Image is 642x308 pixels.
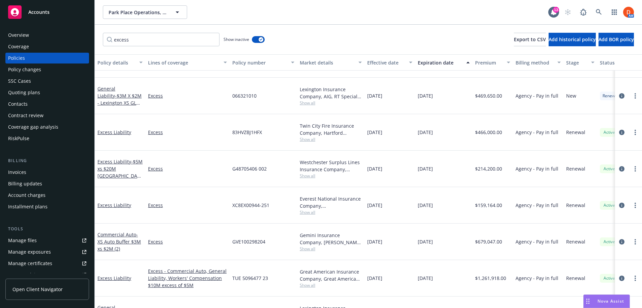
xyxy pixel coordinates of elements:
a: Excess [148,92,227,99]
span: G48705406 002 [232,165,267,172]
div: Tools [5,226,89,232]
a: Installment plans [5,201,89,212]
a: Quoting plans [5,87,89,98]
div: Lines of coverage [148,59,220,66]
div: Manage claims [8,269,42,280]
span: Export to CSV [514,36,546,43]
a: circleInformation [618,128,626,136]
span: [DATE] [367,165,382,172]
a: more [631,128,639,136]
a: Excess [148,129,227,136]
button: Park Place Operations, Inc. [103,5,187,19]
a: Excess Liability [97,275,131,281]
button: Export to CSV [514,33,546,46]
a: circleInformation [618,274,626,282]
div: SSC Cases [8,76,31,86]
span: 83HVZBJ1HFX [232,129,262,136]
span: Active [603,202,616,208]
div: Great American Insurance Company, Great American Insurance Group [300,268,362,282]
div: Everest National Insurance Company, [GEOGRAPHIC_DATA] [300,195,362,209]
div: Premium [475,59,503,66]
button: Policy number [230,54,297,71]
a: Excess [148,165,227,172]
span: Accounts [28,9,50,15]
input: Filter by keyword... [103,33,220,46]
span: Show all [300,209,362,215]
div: Coverage [8,41,29,52]
span: [DATE] [367,238,382,245]
span: $214,200.00 [475,165,502,172]
span: [DATE] [367,202,382,209]
span: [DATE] [418,92,433,99]
span: [DATE] [367,129,382,136]
a: Coverage [5,41,89,52]
a: Accounts [5,3,89,22]
div: Effective date [367,59,405,66]
span: $679,047.00 [475,238,502,245]
div: Billing method [516,59,553,66]
span: [DATE] [418,238,433,245]
span: TUE 5096477 23 [232,275,268,282]
a: Excess [148,202,227,209]
a: Search [592,5,606,19]
a: SSC Cases [5,76,89,86]
a: Contract review [5,110,89,121]
div: 13 [553,7,559,13]
a: Switch app [608,5,621,19]
span: XC8EX00944-251 [232,202,269,209]
span: [DATE] [367,92,382,99]
div: Market details [300,59,354,66]
span: Show all [300,246,362,252]
a: Start snowing [561,5,575,19]
span: Agency - Pay in full [516,275,558,282]
span: Renewal [566,238,585,245]
a: Report a Bug [577,5,590,19]
div: Expiration date [418,59,462,66]
button: Effective date [364,54,415,71]
span: Park Place Operations, Inc. [109,9,167,16]
span: Renewal [566,275,585,282]
a: Manage exposures [5,247,89,257]
a: Excess [148,238,227,245]
a: Policies [5,53,89,63]
a: Excess Liability [97,129,131,135]
span: Agency - Pay in full [516,165,558,172]
span: Show all [300,136,362,142]
span: Renewal [566,202,585,209]
span: Agency - Pay in full [516,202,558,209]
div: Status [600,59,641,66]
span: Renewed [603,93,620,99]
button: Market details [297,54,364,71]
div: Account charges [8,190,46,201]
div: Contacts [8,99,28,109]
button: Premium [472,54,513,71]
button: Nova Assist [583,294,630,308]
span: - XS Auto Buffer $3M xs $2M (2) [97,231,141,252]
div: Quoting plans [8,87,40,98]
span: $469,650.00 [475,92,502,99]
button: Stage [563,54,597,71]
a: Excess - Commercial Auto, General Liability, Workers' Compensation $10M excess of $5M [148,267,227,289]
span: [DATE] [418,165,433,172]
span: Add BOR policy [599,36,634,43]
a: Coverage gap analysis [5,122,89,132]
span: [DATE] [418,275,433,282]
a: more [631,92,639,100]
button: Lines of coverage [145,54,230,71]
div: Installment plans [8,201,48,212]
div: Manage exposures [8,247,51,257]
button: Policy details [95,54,145,71]
a: circleInformation [618,165,626,173]
span: Active [603,129,616,135]
a: Overview [5,30,89,41]
div: Westchester Surplus Lines Insurance Company, Chubb Group, RT Specialty Insurance Services, LLC (R... [300,159,362,173]
a: Manage certificates [5,258,89,269]
span: - $3M X $2M - Lexington XS GL Buffer Layer (2) [97,93,142,113]
a: Billing updates [5,178,89,189]
span: $159,164.00 [475,202,502,209]
a: circleInformation [618,238,626,246]
span: Agency - Pay in full [516,238,558,245]
div: Policies [8,53,25,63]
span: 066321010 [232,92,257,99]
